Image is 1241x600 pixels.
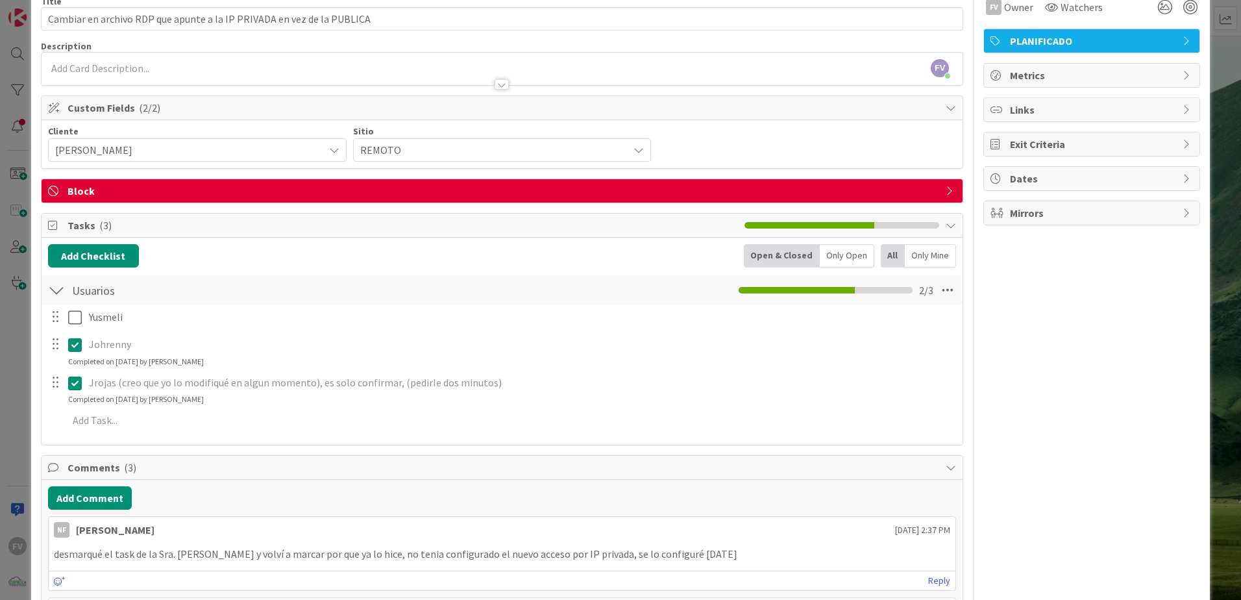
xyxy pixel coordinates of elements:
div: [PERSON_NAME] [76,522,154,538]
p: desmarqué el task de la Sra. [PERSON_NAME] y volví a marcar por que ya lo hice, no tenia configur... [54,547,950,562]
div: Completed on [DATE] by [PERSON_NAME] [68,356,204,368]
button: Add Comment [48,486,132,510]
span: ( 2/2 ) [139,101,160,114]
button: Add Checklist [48,244,139,268]
span: REMOTO [360,141,622,159]
div: Sitio [353,127,652,136]
p: Johrenny [89,337,953,352]
span: [DATE] 2:37 PM [895,523,950,537]
p: Yusmeli [89,310,953,325]
span: Links [1010,102,1176,118]
span: Exit Criteria [1010,136,1176,152]
span: [PERSON_NAME] [55,141,317,159]
span: FV [931,59,949,77]
span: Dates [1010,171,1176,186]
span: Block [68,183,939,199]
p: Jrojas (creo que yo lo modifiqué en algun momento), es solo confirmar, (pedirle dos minutos) [89,375,953,390]
span: 2 / 3 [919,282,933,298]
div: Only Mine [905,244,956,268]
div: Open & Closed [744,244,820,268]
div: Cliente [48,127,347,136]
div: NF [54,522,69,538]
span: ( 3 ) [99,219,112,232]
div: All [881,244,905,268]
span: Metrics [1010,68,1176,83]
div: Completed on [DATE] by [PERSON_NAME] [68,394,204,405]
a: Reply [928,573,950,589]
span: Custom Fields [68,100,939,116]
span: PLANIFICADO [1010,33,1176,49]
div: Only Open [820,244,874,268]
span: ( 3 ) [124,461,136,474]
span: Mirrors [1010,205,1176,221]
span: Comments [68,460,939,475]
span: Tasks [68,218,738,233]
input: Add Checklist... [68,279,360,302]
span: Description [41,40,92,52]
input: type card name here... [41,7,963,31]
